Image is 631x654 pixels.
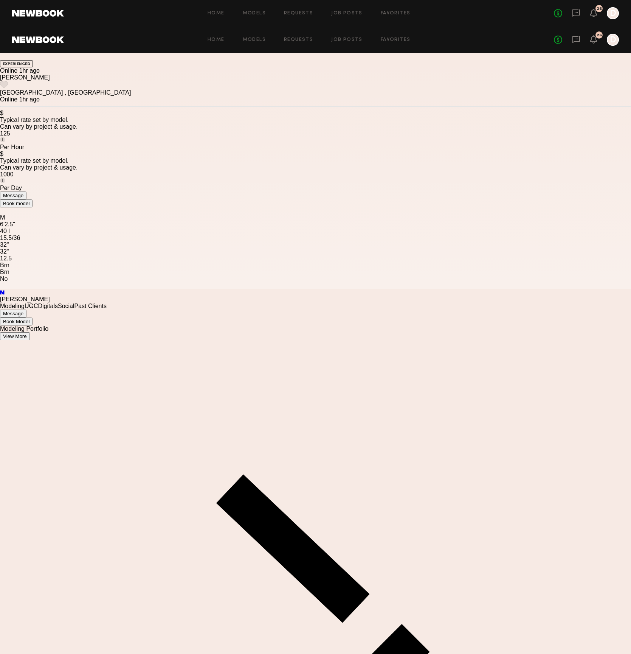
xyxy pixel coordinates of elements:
[331,37,363,42] a: Job Posts
[331,11,363,16] a: Job Posts
[38,303,58,309] a: Digitals
[58,303,74,309] a: Social
[381,37,411,42] a: Favorites
[381,11,411,16] a: Favorites
[243,37,266,42] a: Models
[284,37,313,42] a: Requests
[607,34,619,46] a: D
[243,11,266,16] a: Models
[74,303,107,309] a: Past Clients
[607,7,619,19] a: D
[208,11,225,16] a: Home
[284,11,313,16] a: Requests
[597,7,602,11] div: 26
[208,37,225,42] a: Home
[597,33,602,37] div: 26
[25,303,38,309] a: UGC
